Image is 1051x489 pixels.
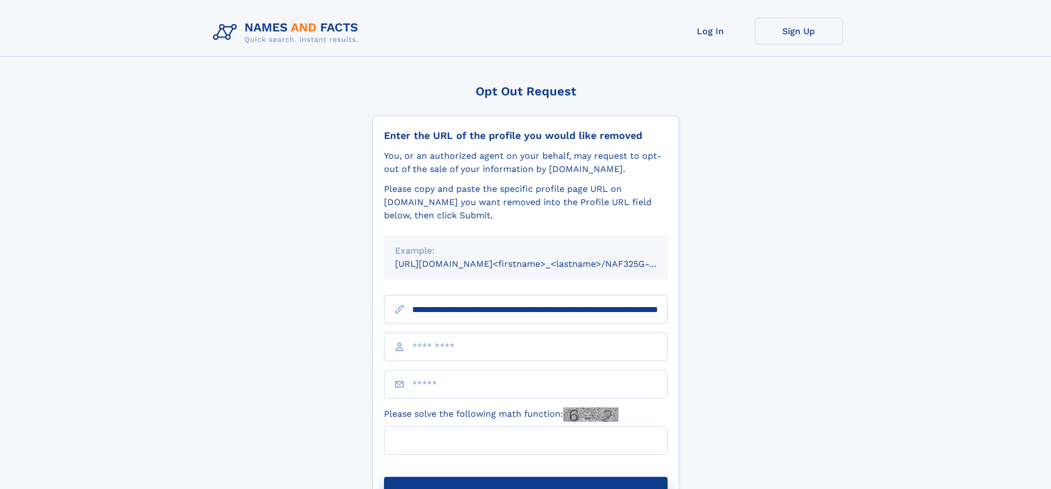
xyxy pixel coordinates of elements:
[384,149,668,176] div: You, or an authorized agent on your behalf, may request to opt-out of the sale of your informatio...
[209,18,367,47] img: Logo Names and Facts
[384,407,618,422] label: Please solve the following math function:
[395,259,689,269] small: [URL][DOMAIN_NAME]<firstname>_<lastname>/NAF325G-xxxxxxxx
[666,18,755,45] a: Log In
[395,244,657,257] div: Example:
[372,84,679,98] div: Opt Out Request
[384,182,668,222] div: Please copy and paste the specific profile page URL on [DOMAIN_NAME] you want removed into the Pr...
[384,130,668,142] div: Enter the URL of the profile you would like removed
[755,18,843,45] a: Sign Up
